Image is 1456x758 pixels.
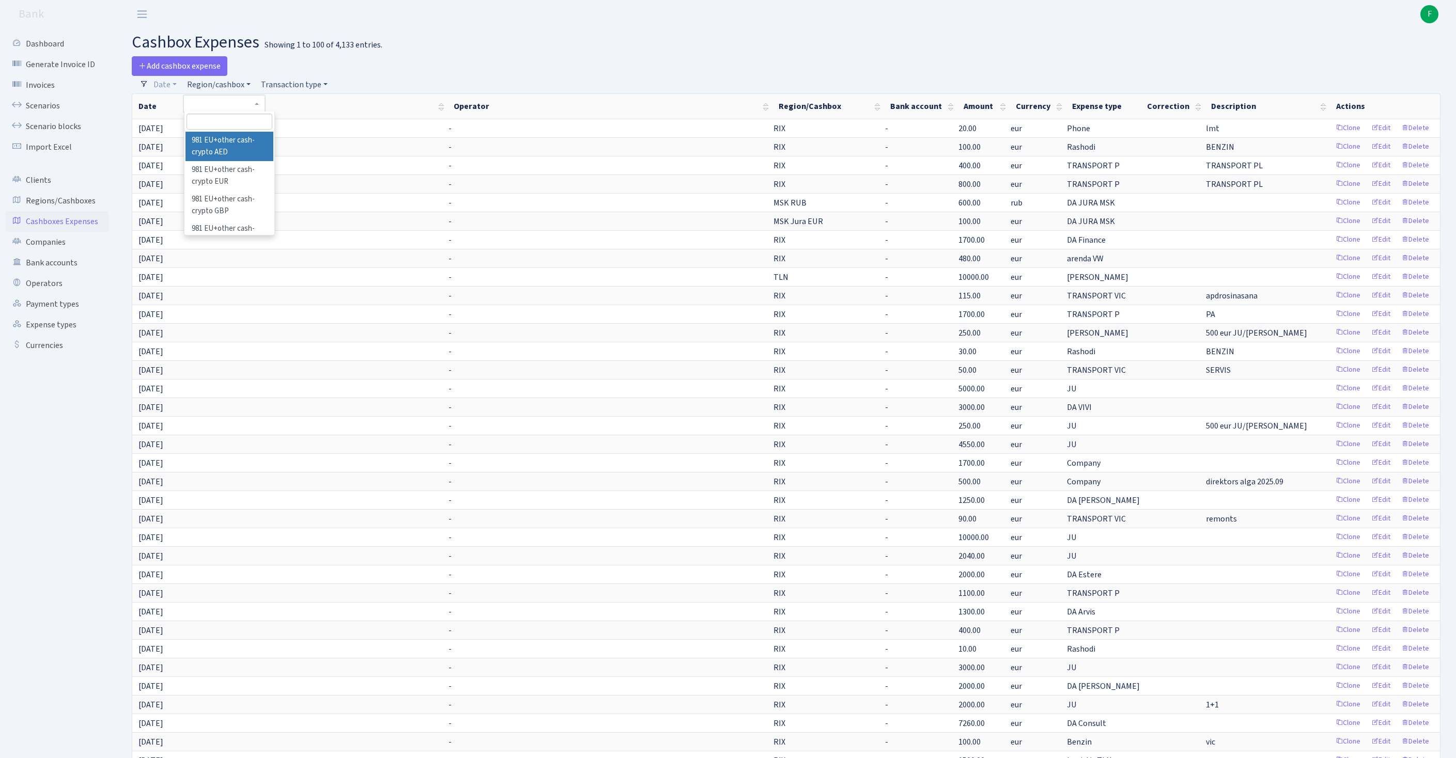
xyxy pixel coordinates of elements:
a: Delete [1397,120,1434,136]
a: Edit [1367,455,1395,471]
span: - [448,123,452,134]
a: Delete [1397,622,1434,638]
span: eur [1011,420,1022,432]
span: eur [1011,141,1022,153]
span: - [448,141,452,153]
span: eur [1011,494,1022,507]
span: [DATE] [138,420,163,432]
span: 50.00 [958,365,977,376]
span: RIX [773,327,785,339]
a: Clone [1331,418,1365,434]
a: Delete [1397,269,1434,285]
span: RIX [773,308,785,321]
a: Edit [1367,641,1395,657]
span: - [885,234,888,246]
a: Edit [1367,678,1395,694]
span: 100.00 [958,216,981,227]
span: Add cashbox expense [138,60,221,72]
span: - [885,123,888,134]
span: DA Finance [1067,234,1106,246]
span: [DATE] [138,457,163,469]
a: Clone [1331,139,1365,155]
a: Clone [1331,306,1365,322]
span: [DATE] [138,179,163,190]
a: Edit [1367,381,1395,397]
th: Expense type [1066,94,1141,119]
span: 100.00 [958,141,981,153]
a: Edit [1367,585,1395,601]
span: - [885,290,888,302]
span: DA [PERSON_NAME] [1067,494,1140,507]
a: Clone [1331,250,1365,266]
a: Edit [1367,399,1395,415]
span: DA JURA MSK [1067,197,1115,209]
th: Actions [1330,94,1440,119]
span: [DATE] [138,160,163,171]
a: Delete [1397,529,1434,545]
span: - [885,402,888,413]
span: MSK Jura EUR [773,215,823,228]
span: TRANSPORT P [1067,178,1120,191]
a: Delete [1397,213,1434,229]
th: Date : activate to sort column ascending [132,94,447,119]
a: Delete [1397,306,1434,322]
span: TRANSPORT VIC [1067,364,1126,376]
span: 600.00 [958,197,981,209]
span: - [885,383,888,394]
a: Clone [1331,734,1365,750]
span: [DATE] [138,327,163,339]
span: BENZIN [1206,141,1234,153]
a: Edit [1367,473,1395,489]
span: - [885,160,888,171]
span: eur [1011,438,1022,451]
a: Invoices [5,75,109,96]
span: SERVIS [1206,365,1231,376]
span: TLN [773,271,788,283]
span: - [885,439,888,450]
span: DA VIVI [1067,401,1092,414]
a: Clone [1331,288,1365,304]
a: Edit [1367,715,1395,731]
span: Company [1067,457,1101,469]
span: eur [1011,290,1022,302]
a: Bank accounts [5,252,109,273]
a: Delete [1397,492,1434,508]
span: eur [1011,345,1022,358]
span: eur [1011,178,1022,191]
span: [DATE] [138,272,163,283]
span: 1250.00 [958,495,985,506]
a: Delete [1397,566,1434,582]
a: Edit [1367,269,1395,285]
a: Edit [1367,418,1395,434]
span: - [448,216,452,227]
a: Clone [1331,381,1365,397]
a: Edit [1367,139,1395,155]
span: TRANSPORT PL [1206,179,1263,190]
a: Delete [1397,195,1434,211]
a: Delete [1397,548,1434,564]
span: eur [1011,457,1022,469]
span: eur [1011,234,1022,246]
span: eur [1011,364,1022,376]
a: Clone [1331,343,1365,359]
th: Description : activate to sort column ascending [1205,94,1330,119]
span: [DATE] [138,141,163,153]
a: Delete [1397,697,1434,713]
span: 5000.00 [958,383,985,394]
span: - [885,420,888,432]
span: 1700.00 [958,457,985,469]
a: Edit [1367,120,1395,136]
a: Clone [1331,362,1365,378]
span: - [885,476,888,487]
span: - [448,253,452,264]
a: Clone [1331,195,1365,211]
a: Edit [1367,325,1395,341]
a: Edit [1367,548,1395,564]
span: [DATE] [138,197,163,209]
a: Edit [1367,157,1395,173]
a: Clone [1331,678,1365,694]
span: 3000.00 [958,402,985,413]
span: - [448,272,452,283]
span: - [885,216,888,227]
a: Edit [1367,213,1395,229]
